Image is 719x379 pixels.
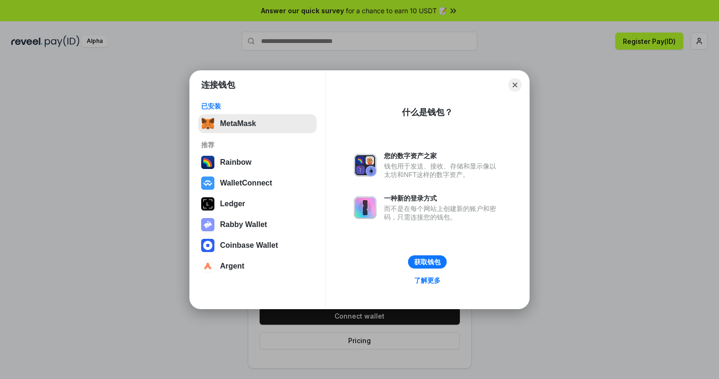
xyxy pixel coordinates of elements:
button: MetaMask [198,114,317,133]
img: svg+xml,%3Csvg%20fill%3D%22none%22%20height%3D%2233%22%20viewBox%3D%220%200%2035%2033%22%20width%... [201,117,214,130]
div: 获取钱包 [414,258,441,266]
button: WalletConnect [198,174,317,193]
div: Coinbase Wallet [220,241,278,250]
div: 什么是钱包？ [402,107,453,118]
button: Rainbow [198,153,317,172]
button: Argent [198,257,317,276]
img: svg+xml,%3Csvg%20width%3D%2228%22%20height%3D%2228%22%20viewBox%3D%220%200%2028%2028%22%20fill%3D... [201,239,214,252]
button: Rabby Wallet [198,215,317,234]
img: svg+xml,%3Csvg%20xmlns%3D%22http%3A%2F%2Fwww.w3.org%2F2000%2Fsvg%22%20fill%3D%22none%22%20viewBox... [354,196,376,219]
div: 一种新的登录方式 [384,194,501,202]
img: svg+xml,%3Csvg%20xmlns%3D%22http%3A%2F%2Fwww.w3.org%2F2000%2Fsvg%22%20fill%3D%22none%22%20viewBox... [354,154,376,177]
div: 了解更多 [414,276,441,285]
img: svg+xml,%3Csvg%20width%3D%2228%22%20height%3D%2228%22%20viewBox%3D%220%200%2028%2028%22%20fill%3D... [201,177,214,190]
div: Ledger [220,200,245,208]
img: svg+xml,%3Csvg%20xmlns%3D%22http%3A%2F%2Fwww.w3.org%2F2000%2Fsvg%22%20fill%3D%22none%22%20viewBox... [201,218,214,231]
div: 推荐 [201,141,314,149]
div: Rabby Wallet [220,220,267,229]
div: 而不是在每个网站上创建新的账户和密码，只需连接您的钱包。 [384,204,501,221]
button: Close [508,78,522,92]
button: Ledger [198,194,317,213]
h1: 连接钱包 [201,79,235,91]
img: svg+xml,%3Csvg%20width%3D%2228%22%20height%3D%2228%22%20viewBox%3D%220%200%2028%2028%22%20fill%3D... [201,260,214,273]
div: 已安装 [201,102,314,110]
div: 您的数字资产之家 [384,152,501,160]
a: 了解更多 [409,274,446,286]
button: Coinbase Wallet [198,236,317,255]
div: WalletConnect [220,179,272,187]
div: MetaMask [220,119,256,128]
img: svg+xml,%3Csvg%20width%3D%22120%22%20height%3D%22120%22%20viewBox%3D%220%200%20120%20120%22%20fil... [201,156,214,169]
img: svg+xml,%3Csvg%20xmlns%3D%22http%3A%2F%2Fwww.w3.org%2F2000%2Fsvg%22%20width%3D%2228%22%20height%3... [201,197,214,211]
button: 获取钱包 [408,255,447,269]
div: Rainbow [220,158,252,167]
div: 钱包用于发送、接收、存储和显示像以太坊和NFT这样的数字资产。 [384,162,501,179]
div: Argent [220,262,245,270]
